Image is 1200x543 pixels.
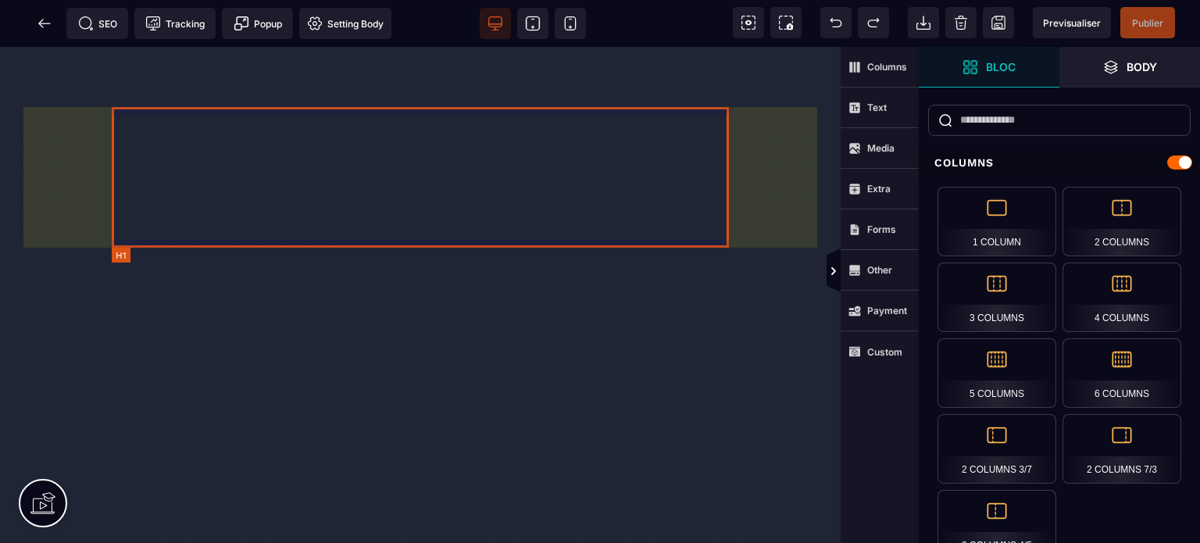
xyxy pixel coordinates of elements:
[78,16,117,31] span: SEO
[867,223,896,235] strong: Forms
[919,148,1200,177] div: Columns
[867,305,907,316] strong: Payment
[234,16,282,31] span: Popup
[1062,187,1181,256] div: 2 Columns
[733,7,764,38] span: View components
[1062,263,1181,332] div: 4 Columns
[1132,17,1163,29] span: Publier
[937,187,1056,256] div: 1 Column
[1043,17,1101,29] span: Previsualiser
[867,102,887,113] strong: Text
[770,7,802,38] span: Screenshot
[867,61,907,73] strong: Columns
[867,264,892,276] strong: Other
[937,338,1056,408] div: 5 Columns
[307,16,384,31] span: Setting Body
[1062,414,1181,484] div: 2 Columns 7/3
[1062,338,1181,408] div: 6 Columns
[1033,7,1111,38] span: Preview
[937,414,1056,484] div: 2 Columns 3/7
[145,16,205,31] span: Tracking
[1127,61,1157,73] strong: Body
[1059,47,1200,88] span: Open Layer Manager
[867,142,895,154] strong: Media
[867,183,891,195] strong: Extra
[986,61,1016,73] strong: Bloc
[919,47,1059,88] span: Open Blocks
[867,346,902,358] strong: Custom
[937,263,1056,332] div: 3 Columns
